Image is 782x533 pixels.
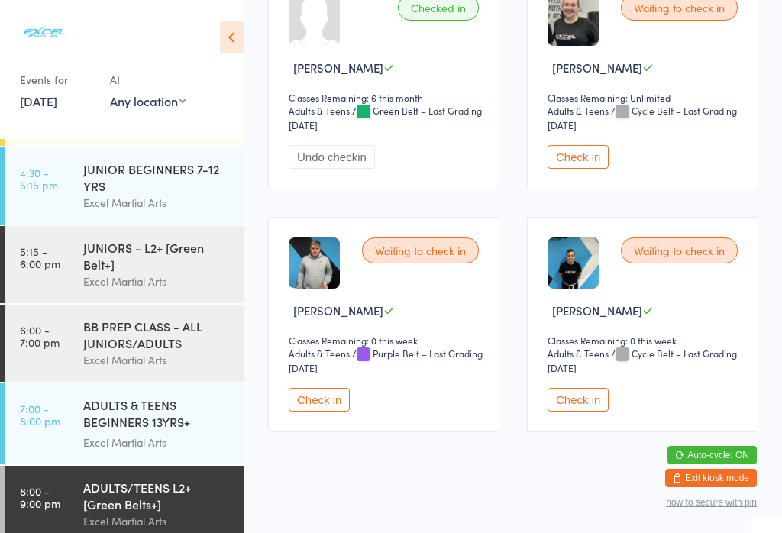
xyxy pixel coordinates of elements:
[20,166,58,191] time: 4:30 - 5:15 pm
[289,334,483,347] div: Classes Remaining: 0 this week
[548,347,737,374] span: / Cycle Belt – Last Grading [DATE]
[5,147,244,225] a: 4:30 -5:15 pmJUNIOR BEGINNERS 7-12 YRSExcel Martial Arts
[5,305,244,382] a: 6:00 -7:00 pmBB PREP CLASS - ALL JUNIORS/ADULTSExcel Martial Arts
[20,402,60,427] time: 7:00 - 8:00 pm
[667,446,757,464] button: Auto-cycle: ON
[110,92,186,109] div: Any location
[83,434,231,451] div: Excel Martial Arts
[548,104,609,117] div: Adults & Teens
[83,396,231,434] div: ADULTS & TEENS BEGINNERS 13YRS+ [WHITE BELT & L1]
[289,145,375,169] button: Undo checkin
[83,351,231,369] div: Excel Martial Arts
[548,145,609,169] button: Check in
[289,237,340,289] img: image1708543879.png
[289,104,350,117] div: Adults & Teens
[552,60,642,76] span: [PERSON_NAME]
[548,388,609,412] button: Check in
[20,485,60,509] time: 8:00 - 9:00 pm
[289,388,350,412] button: Check in
[293,60,383,76] span: [PERSON_NAME]
[83,160,231,194] div: JUNIOR BEGINNERS 7-12 YRS
[548,347,609,360] div: Adults & Teens
[83,512,231,530] div: Excel Martial Arts
[289,104,482,131] span: / Green Belt – Last Grading [DATE]
[83,194,231,212] div: Excel Martial Arts
[83,273,231,290] div: Excel Martial Arts
[548,334,742,347] div: Classes Remaining: 0 this week
[5,226,244,303] a: 5:15 -6:00 pmJUNIORS - L2+ [Green Belt+]Excel Martial Arts
[293,302,383,318] span: [PERSON_NAME]
[289,347,350,360] div: Adults & Teens
[552,302,642,318] span: [PERSON_NAME]
[83,239,231,273] div: JUNIORS - L2+ [Green Belt+]
[20,245,60,270] time: 5:15 - 6:00 pm
[666,497,757,508] button: how to secure with pin
[621,237,738,263] div: Waiting to check in
[20,92,57,109] a: [DATE]
[665,469,757,487] button: Exit kiosk mode
[15,11,73,52] img: Excel Martial Arts
[5,383,244,464] a: 7:00 -8:00 pmADULTS & TEENS BEGINNERS 13YRS+ [WHITE BELT & L1]Excel Martial Arts
[83,479,231,512] div: ADULTS/TEENS L2+ [Green Belts+]
[548,104,737,131] span: / Cycle Belt – Last Grading [DATE]
[83,318,231,351] div: BB PREP CLASS - ALL JUNIORS/ADULTS
[548,91,742,104] div: Classes Remaining: Unlimited
[362,237,479,263] div: Waiting to check in
[110,67,186,92] div: At
[548,237,599,289] img: image1628622686.png
[20,67,95,92] div: Events for
[20,324,60,348] time: 6:00 - 7:00 pm
[289,91,483,104] div: Classes Remaining: 6 this month
[289,347,483,374] span: / Purple Belt – Last Grading [DATE]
